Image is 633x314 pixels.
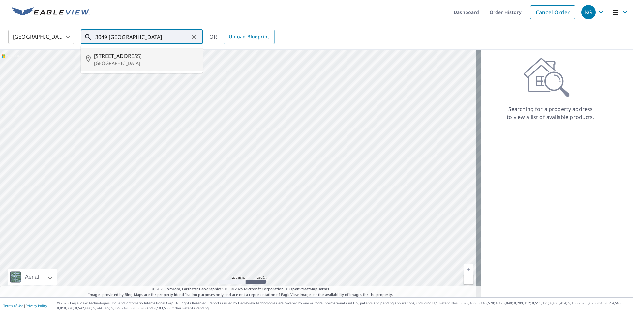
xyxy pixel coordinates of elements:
a: Privacy Policy [26,303,47,308]
div: Aerial [23,269,41,285]
a: Current Level 5, Zoom In [464,264,473,274]
input: Search by address or latitude-longitude [95,28,189,46]
p: Searching for a property address to view a list of available products. [506,105,595,121]
a: Terms [318,286,329,291]
div: [GEOGRAPHIC_DATA] [8,28,74,46]
span: Upload Blueprint [229,33,269,41]
span: © 2025 TomTom, Earthstar Geographics SIO, © 2025 Microsoft Corporation, © [152,286,329,292]
p: | [3,304,47,308]
a: Cancel Order [530,5,575,19]
button: Clear [189,32,198,42]
span: [STREET_ADDRESS] [94,52,197,60]
p: [GEOGRAPHIC_DATA] [94,60,197,67]
div: OR [209,30,275,44]
a: Current Level 5, Zoom Out [464,274,473,284]
a: OpenStreetMap [289,286,317,291]
div: Aerial [8,269,57,285]
a: Upload Blueprint [224,30,274,44]
p: © 2025 Eagle View Technologies, Inc. and Pictometry International Corp. All Rights Reserved. Repo... [57,301,630,311]
div: KG [581,5,596,19]
img: EV Logo [12,7,90,17]
a: Terms of Use [3,303,24,308]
